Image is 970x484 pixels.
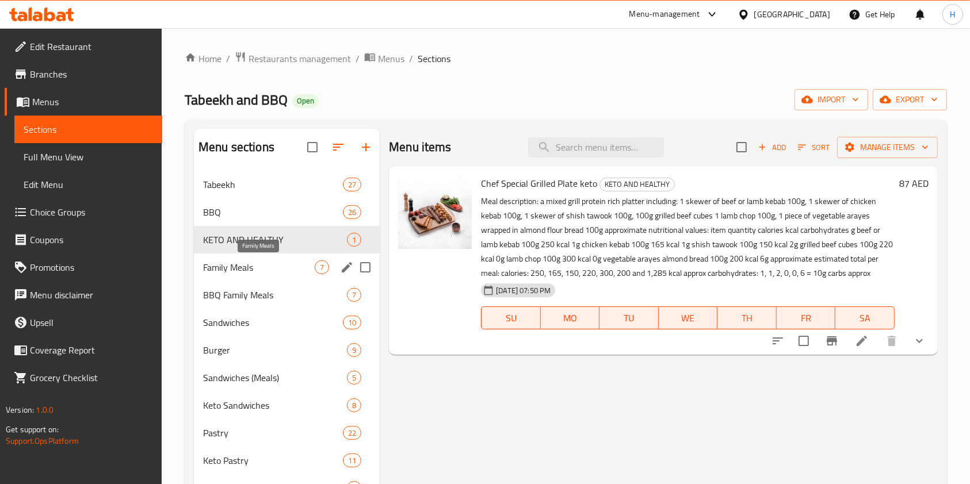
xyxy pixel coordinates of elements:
img: Chef Special Grilled Plate keto [398,175,472,249]
span: 1 [347,235,361,245]
span: 10 [343,317,361,328]
div: Pastry [203,426,343,440]
div: Keto Pastry11 [194,447,380,474]
span: Menus [378,52,404,66]
a: Grocery Checklist [5,364,162,391]
button: export [873,89,947,110]
span: 27 [343,179,361,190]
button: edit [338,259,356,276]
div: items [343,426,361,440]
span: Select to update [792,329,816,353]
div: items [347,371,361,385]
svg: Show Choices [912,334,926,348]
button: MO [541,306,600,329]
p: Meal description: a mixed grill protein rich platter including: 1 skewer of beef or lamb kebab 10... [481,194,895,281]
span: Get support on: [6,422,59,437]
button: FR [777,306,836,329]
span: Open [292,96,319,106]
span: 26 [343,207,361,218]
span: 5 [347,372,361,383]
span: Select all sections [300,135,324,159]
a: Edit Menu [14,171,162,198]
div: Keto Sandwiches8 [194,391,380,419]
span: Version: [6,402,34,417]
span: Tabeekh [203,178,343,191]
span: Menus [32,95,153,109]
span: Add item [754,139,790,156]
a: Branches [5,60,162,88]
span: WE [663,310,713,326]
span: Sandwiches (Meals) [203,371,347,385]
button: TH [717,306,777,329]
span: Coupons [30,233,153,247]
div: Family Meals7edit [194,253,380,281]
span: MO [545,310,595,326]
h2: Menu sections [198,139,274,156]
button: SU [481,306,540,329]
div: Burger9 [194,336,380,364]
div: BBQ26 [194,198,380,226]
span: Promotions [30,260,153,274]
a: Choice Groups [5,198,162,226]
div: KETO AND HEALTHY1 [194,226,380,253]
span: 7 [347,290,361,301]
span: Add [757,141,788,154]
a: Edit Restaurant [5,33,162,60]
div: KETO AND HEALTHY [599,178,675,191]
div: items [343,178,361,191]
button: sort-choices [764,327,792,355]
a: Menu disclaimer [5,281,162,309]
span: Branches [30,67,153,81]
a: Full Menu View [14,143,162,171]
a: Promotions [5,253,162,281]
nav: breadcrumb [185,51,947,66]
span: BBQ Family Meals [203,288,347,302]
li: / [226,52,230,66]
a: Coupons [5,226,162,253]
a: Support.OpsPlatform [6,433,79,448]
span: 22 [343,428,361,439]
h6: 87 AED [899,175,929,191]
a: Restaurants management [235,51,351,66]
h2: Menu items [389,139,452,156]
button: TU [599,306,659,329]
span: Edit Restaurant [30,40,153,53]
div: Sandwiches (Meals)5 [194,364,380,391]
div: Sandwiches10 [194,309,380,336]
span: Chef Special Grilled Plate keto [481,175,597,192]
span: Family Meals [203,260,315,274]
div: Pastry22 [194,419,380,447]
button: Add [754,139,790,156]
div: items [343,316,361,329]
li: / [409,52,413,66]
button: Manage items [837,137,938,158]
div: Open [292,94,319,108]
span: Choice Groups [30,205,153,219]
a: Coverage Report [5,336,162,364]
span: SA [840,310,890,326]
span: BBQ [203,205,343,219]
span: Full Menu View [24,150,153,164]
div: Menu-management [629,7,700,21]
span: Burger [203,343,347,357]
div: Keto Sandwiches [203,398,347,412]
span: Sort items [790,139,837,156]
a: Upsell [5,309,162,336]
span: KETO AND HEALTHY [203,233,347,247]
span: Keto Pastry [203,454,343,467]
span: 9 [347,345,361,356]
span: 7 [315,262,329,273]
span: Coverage Report [30,343,153,357]
button: show more [906,327,933,355]
span: Sort sections [324,133,352,161]
span: TH [722,310,772,326]
button: Add section [352,133,380,161]
div: items [347,398,361,412]
button: Branch-specific-item [818,327,846,355]
div: Tabeekh27 [194,171,380,198]
span: Grocery Checklist [30,371,153,385]
span: H [950,8,955,21]
span: [DATE] 07:50 PM [491,285,555,296]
